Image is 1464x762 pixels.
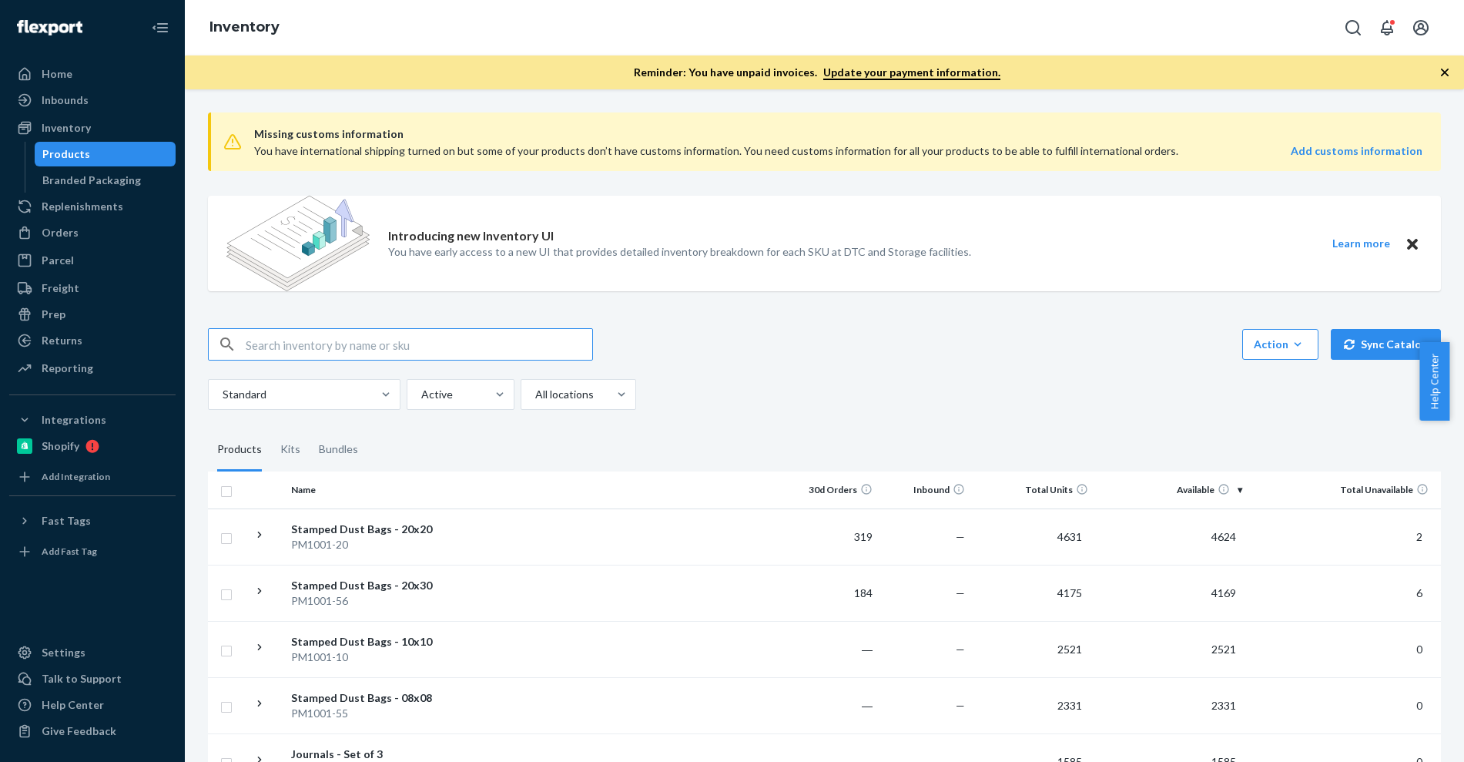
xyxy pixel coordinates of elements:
[1094,472,1248,509] th: Available
[1410,643,1429,656] span: 0
[42,645,85,660] div: Settings
[246,329,592,360] input: Search inventory by name or sku
[42,545,97,558] div: Add Fast Tag
[879,472,971,509] th: Inbound
[17,20,82,35] img: Flexport logo
[823,65,1000,80] a: Update your payment information.
[197,5,292,50] ol: breadcrumbs
[1051,643,1088,656] span: 2521
[786,677,879,733] td: ―
[1372,12,1402,43] button: Open notifications
[291,537,452,552] div: PM1001-20
[786,509,879,565] td: 319
[1051,530,1088,543] span: 4631
[956,530,965,543] span: —
[35,142,176,166] a: Products
[9,276,176,300] a: Freight
[291,650,452,665] div: PM1001-10
[1205,643,1242,656] span: 2521
[9,302,176,327] a: Prep
[786,565,879,621] td: 184
[1402,234,1422,253] button: Close
[145,12,176,43] button: Close Navigation
[534,387,535,402] input: All locations
[42,253,74,268] div: Parcel
[285,472,458,509] th: Name
[35,168,176,193] a: Branded Packaging
[319,428,358,472] div: Bundles
[42,225,79,240] div: Orders
[9,328,176,353] a: Returns
[1205,530,1242,543] span: 4624
[42,146,90,162] div: Products
[254,143,1189,159] div: You have international shipping turned on but some of your products don’t have customs informatio...
[42,173,141,188] div: Branded Packaging
[9,434,176,458] a: Shopify
[1254,337,1307,352] div: Action
[9,88,176,112] a: Inbounds
[42,470,110,483] div: Add Integration
[42,280,79,296] div: Freight
[9,220,176,245] a: Orders
[9,116,176,140] a: Inventory
[42,66,72,82] div: Home
[42,333,82,348] div: Returns
[388,227,554,245] p: Introducing new Inventory UI
[1410,699,1429,712] span: 0
[9,719,176,744] button: Give Feedback
[42,438,79,454] div: Shopify
[1205,699,1242,712] span: 2331
[9,248,176,273] a: Parcel
[1322,234,1399,253] button: Learn more
[42,697,104,713] div: Help Center
[1051,586,1088,599] span: 4175
[1410,586,1429,599] span: 6
[1419,342,1449,421] button: Help Center
[1291,144,1422,157] strong: Add customs information
[42,723,116,739] div: Give Feedback
[42,199,123,214] div: Replenishments
[42,92,89,108] div: Inbounds
[221,387,223,402] input: Standard
[1338,12,1369,43] button: Open Search Box
[9,465,176,489] a: Add Integration
[291,747,452,762] div: Journals - Set of 3
[291,593,452,609] div: PM1001-56
[956,586,965,599] span: —
[1405,12,1436,43] button: Open account menu
[786,472,879,509] th: 30d Orders
[420,387,421,402] input: Active
[1331,329,1441,360] button: Sync Catalog
[634,65,1000,80] p: Reminder: You have unpaid invoices.
[209,18,280,35] a: Inventory
[280,428,300,472] div: Kits
[42,513,91,529] div: Fast Tags
[42,412,106,428] div: Integrations
[1291,143,1422,159] a: Add customs information
[42,120,91,136] div: Inventory
[956,643,965,656] span: —
[9,640,176,665] a: Settings
[254,125,1422,143] span: Missing customs information
[9,194,176,219] a: Replenishments
[1248,472,1441,509] th: Total Unavailable
[956,699,965,712] span: —
[1366,716,1449,754] iframe: Opens a widget where you can chat to one of our agents
[9,666,176,691] button: Talk to Support
[9,356,176,381] a: Reporting
[1410,530,1429,543] span: 2
[217,428,262,472] div: Products
[291,522,452,537] div: Stamped Dust Bags - 20x20
[9,509,176,533] button: Fast Tags
[291,634,452,650] div: Stamped Dust Bags - 10x10
[291,578,452,593] div: Stamped Dust Bags - 20x30
[226,196,370,291] img: new-reports-banner-icon.82668bd98b6a51aee86340f2a7b77ae3.png
[291,690,452,706] div: Stamped Dust Bags - 08x08
[1242,329,1318,360] button: Action
[42,671,122,686] div: Talk to Support
[786,621,879,677] td: ―
[42,307,65,322] div: Prep
[388,244,971,260] p: You have early access to a new UI that provides detailed inventory breakdown for each SKU at DTC ...
[9,693,176,717] a: Help Center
